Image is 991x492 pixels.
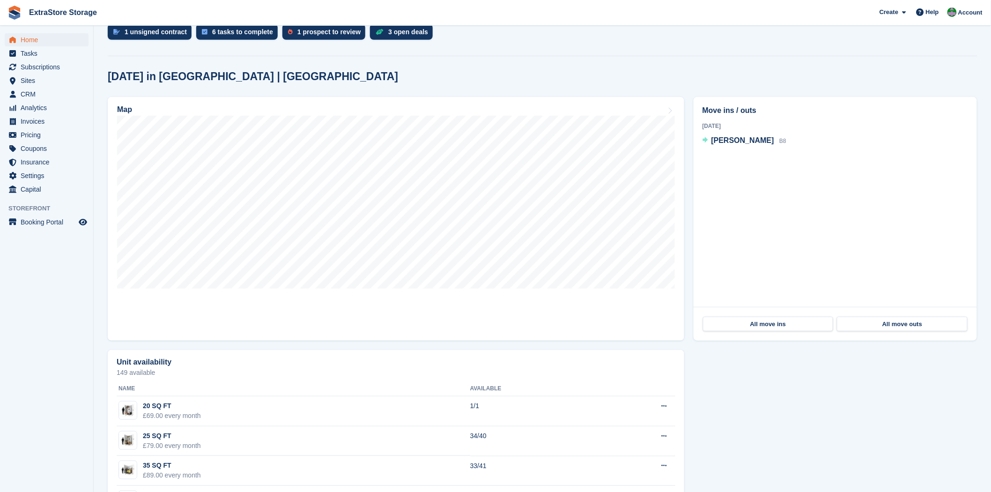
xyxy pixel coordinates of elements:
[21,101,77,114] span: Analytics
[388,28,428,36] div: 3 open deals
[5,169,89,182] a: menu
[21,183,77,196] span: Capital
[5,128,89,142] a: menu
[21,156,77,169] span: Insurance
[5,115,89,128] a: menu
[21,33,77,46] span: Home
[703,317,834,332] a: All move ins
[703,105,968,116] h2: Move ins / outs
[143,401,201,411] div: 20 SQ FT
[288,29,293,35] img: prospect-51fa495bee0391a8d652442698ab0144808aea92771e9ea1ae160a38d050c398.svg
[880,7,898,17] span: Create
[837,317,968,332] a: All move outs
[282,24,370,45] a: 1 prospect to review
[119,463,137,477] img: 35-sqft-unit.jpg
[21,60,77,74] span: Subscriptions
[117,369,675,376] p: 149 available
[703,122,968,130] div: [DATE]
[117,358,171,366] h2: Unit availability
[143,411,201,421] div: £69.00 every month
[108,24,196,45] a: 1 unsigned contract
[21,74,77,87] span: Sites
[5,216,89,229] a: menu
[21,169,77,182] span: Settings
[297,28,361,36] div: 1 prospect to review
[196,24,282,45] a: 6 tasks to complete
[8,204,93,213] span: Storefront
[5,88,89,101] a: menu
[21,88,77,101] span: CRM
[926,7,939,17] span: Help
[117,105,132,114] h2: Map
[77,216,89,228] a: Preview store
[21,142,77,155] span: Coupons
[370,24,437,45] a: 3 open deals
[5,47,89,60] a: menu
[108,70,398,83] h2: [DATE] in [GEOGRAPHIC_DATA] | [GEOGRAPHIC_DATA]
[143,470,201,480] div: £89.00 every month
[5,142,89,155] a: menu
[21,47,77,60] span: Tasks
[711,136,774,144] span: [PERSON_NAME]
[5,156,89,169] a: menu
[5,60,89,74] a: menu
[470,426,596,456] td: 34/40
[119,433,137,447] img: 25-sqft-unit.jpg
[958,8,983,17] span: Account
[113,29,120,35] img: contract_signature_icon-13c848040528278c33f63329250d36e43548de30e8caae1d1a13099fd9432cc5.svg
[470,396,596,426] td: 1/1
[5,101,89,114] a: menu
[5,74,89,87] a: menu
[703,135,786,147] a: [PERSON_NAME] B8
[143,441,201,451] div: £79.00 every month
[143,431,201,441] div: 25 SQ FT
[21,115,77,128] span: Invoices
[143,461,201,470] div: 35 SQ FT
[21,216,77,229] span: Booking Portal
[125,28,187,36] div: 1 unsigned contract
[947,7,957,17] img: Grant Daniel
[5,183,89,196] a: menu
[117,381,470,396] th: Name
[779,138,786,144] span: B8
[21,128,77,142] span: Pricing
[376,29,384,35] img: deal-1b604bf984904fb50ccaf53a9ad4b4a5d6e5aea283cecdc64d6e3604feb123c2.svg
[5,33,89,46] a: menu
[470,381,596,396] th: Available
[108,97,684,341] a: Map
[119,404,137,417] img: 20-sqft-unit.jpg
[7,6,22,20] img: stora-icon-8386f47178a22dfd0bd8f6a31ec36ba5ce8667c1dd55bd0f319d3a0aa187defe.svg
[25,5,101,20] a: ExtraStore Storage
[212,28,273,36] div: 6 tasks to complete
[202,29,207,35] img: task-75834270c22a3079a89374b754ae025e5fb1db73e45f91037f5363f120a921f8.svg
[470,456,596,486] td: 33/41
